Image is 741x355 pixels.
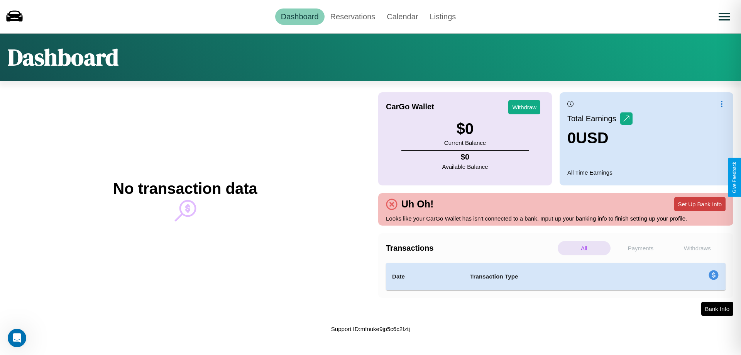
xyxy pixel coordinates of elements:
[424,8,462,25] a: Listings
[381,8,424,25] a: Calendar
[398,199,437,210] h4: Uh Oh!
[442,161,488,172] p: Available Balance
[386,102,434,111] h4: CarGo Wallet
[470,272,645,281] h4: Transaction Type
[714,6,735,27] button: Open menu
[444,120,486,138] h3: $ 0
[567,129,633,147] h3: 0 USD
[386,263,726,290] table: simple table
[275,8,325,25] a: Dashboard
[331,324,410,334] p: Support ID: mfnuke9jp5c6c2fztj
[8,41,118,73] h1: Dashboard
[614,241,667,255] p: Payments
[113,180,257,197] h2: No transaction data
[442,153,488,161] h4: $ 0
[732,162,737,193] div: Give Feedback
[325,8,381,25] a: Reservations
[444,138,486,148] p: Current Balance
[674,197,726,211] button: Set Up Bank Info
[392,272,458,281] h4: Date
[508,100,540,114] button: Withdraw
[8,329,26,347] iframe: Intercom live chat
[567,167,726,178] p: All Time Earnings
[567,112,620,126] p: Total Earnings
[386,244,556,253] h4: Transactions
[671,241,724,255] p: Withdraws
[558,241,611,255] p: All
[386,213,726,224] p: Looks like your CarGo Wallet has isn't connected to a bank. Input up your banking info to finish ...
[701,302,733,316] button: Bank Info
